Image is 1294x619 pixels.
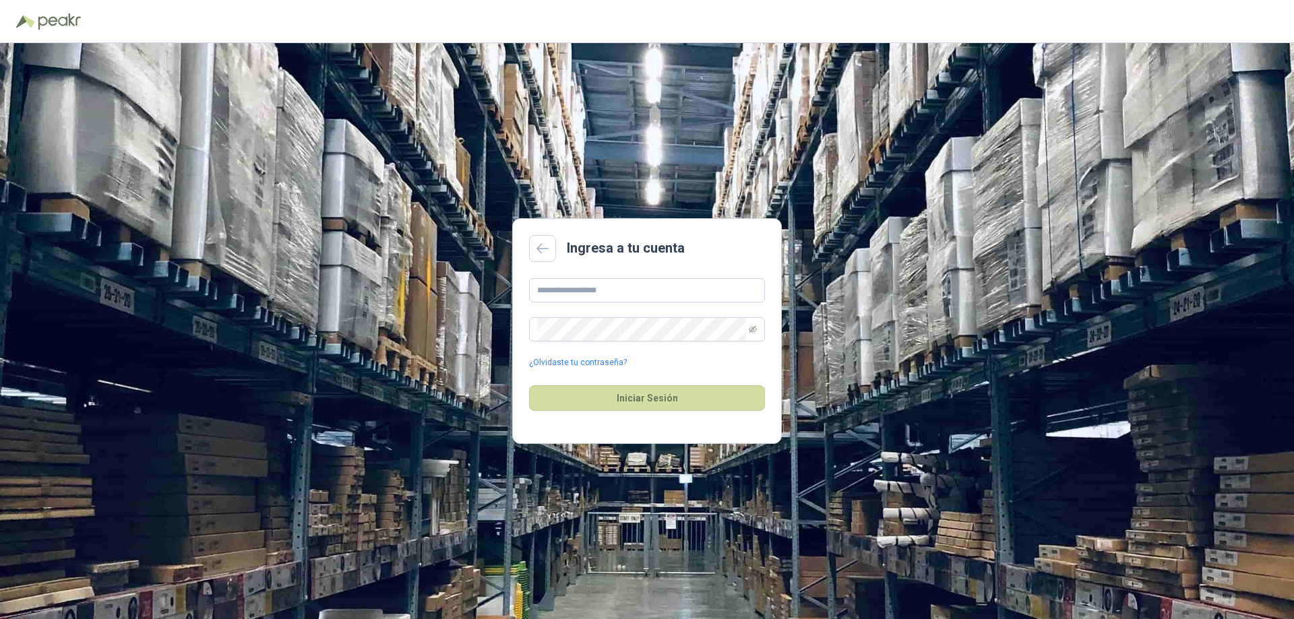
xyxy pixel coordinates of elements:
button: Iniciar Sesión [529,385,765,411]
img: Peakr [38,13,81,30]
a: ¿Olvidaste tu contraseña? [529,356,627,369]
h2: Ingresa a tu cuenta [567,238,685,259]
img: Logo [16,15,35,28]
span: eye-invisible [749,325,757,333]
